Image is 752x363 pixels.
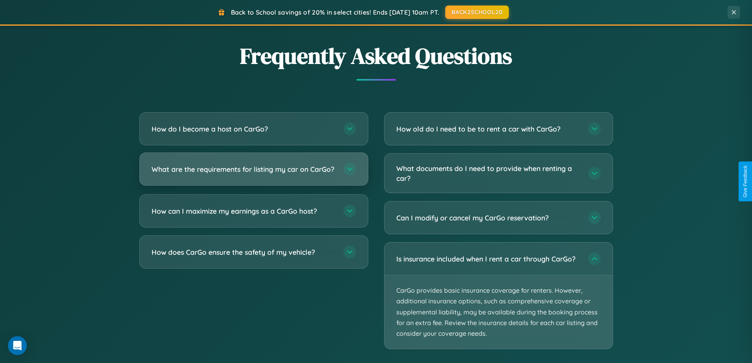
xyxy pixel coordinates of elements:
[152,247,336,257] h3: How does CarGo ensure the safety of my vehicle?
[445,6,509,19] button: BACK2SCHOOL20
[384,275,613,349] p: CarGo provides basic insurance coverage for renters. However, additional insurance options, such ...
[743,166,748,197] div: Give Feedback
[8,336,27,355] div: Open Intercom Messenger
[396,254,580,264] h3: Is insurance included when I rent a car through CarGo?
[396,213,580,223] h3: Can I modify or cancel my CarGo reservation?
[396,124,580,134] h3: How old do I need to be to rent a car with CarGo?
[152,206,336,216] h3: How can I maximize my earnings as a CarGo host?
[139,41,613,71] h2: Frequently Asked Questions
[152,164,336,174] h3: What are the requirements for listing my car on CarGo?
[231,8,439,16] span: Back to School savings of 20% in select cities! Ends [DATE] 10am PT.
[396,164,580,183] h3: What documents do I need to provide when renting a car?
[152,124,336,134] h3: How do I become a host on CarGo?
